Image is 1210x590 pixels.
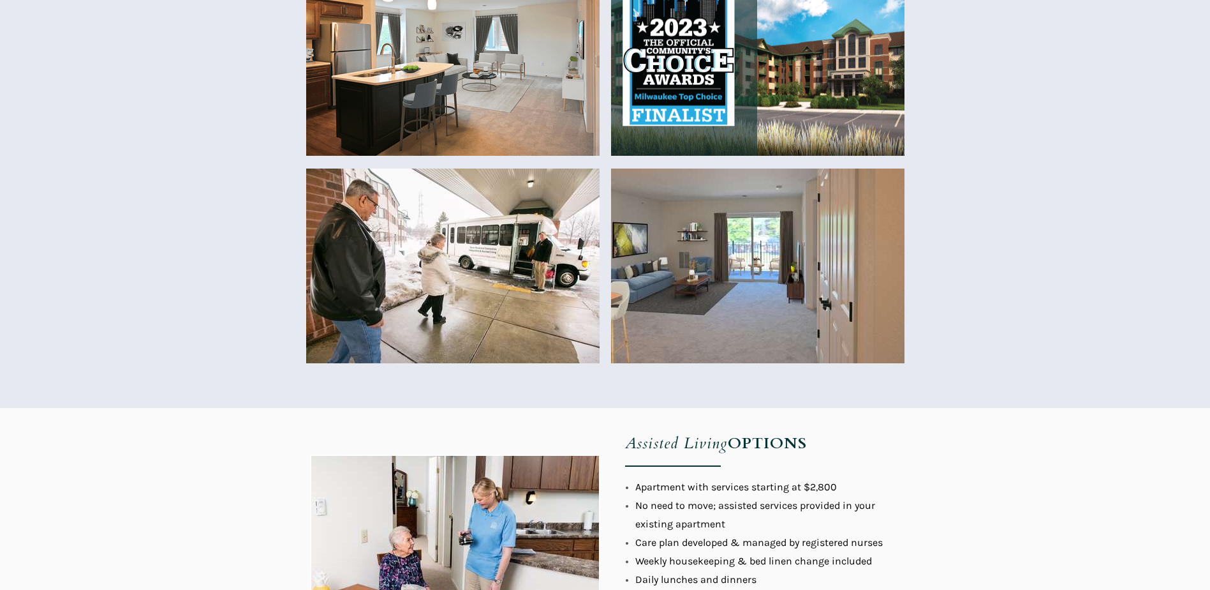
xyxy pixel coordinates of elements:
[635,573,756,586] span: Daily lunches and dinners
[635,499,875,530] span: No need to move; assisted services provided in your existing apartment
[728,433,807,454] strong: OPTIONS
[625,433,728,454] em: Assisted Living
[635,555,872,567] span: Weekly housekeeping & bed linen change included
[635,481,837,493] span: Apartment with services starting at $2,800
[635,536,883,548] span: Care plan developed & managed by registered nurses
